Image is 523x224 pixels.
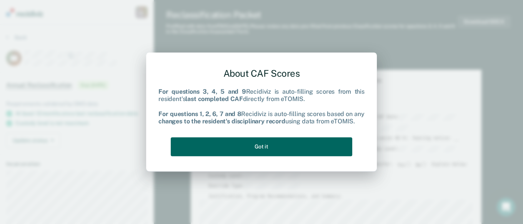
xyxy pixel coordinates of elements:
div: About CAF Scores [158,62,365,85]
b: For questions 1, 2, 6, 7 and 8 [158,110,241,118]
button: Got it [171,137,352,156]
b: For questions 3, 4, 5 and 9 [158,88,246,96]
b: last completed CAF [185,96,243,103]
b: changes to the resident's disciplinary record [158,118,285,125]
div: Recidiviz is auto-filling scores from this resident's directly from eTOMIS. Recidiviz is auto-fil... [158,88,365,125]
